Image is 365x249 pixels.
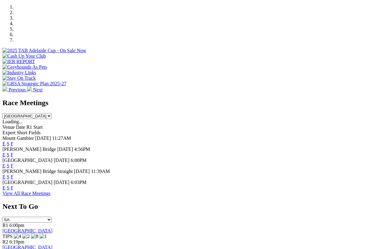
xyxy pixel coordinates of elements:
[71,158,87,163] span: 6:00PM
[2,64,47,70] img: Greyhounds As Pets
[74,169,90,174] span: [DATE]
[11,174,13,179] a: F
[11,152,13,157] a: F
[14,234,21,239] img: 4
[16,124,25,130] span: Date
[2,223,8,228] span: R1
[57,147,73,152] span: [DATE]
[2,81,66,86] img: GRSA Strategic Plan 2025-27
[74,147,90,152] span: 4:56PM
[2,174,6,179] a: E
[17,130,28,135] span: Short
[2,119,22,124] span: Loading...
[2,228,52,233] a: [GEOGRAPHIC_DATA]
[2,136,34,141] span: Mount Gambier
[2,70,36,75] img: Industry Links
[2,124,15,130] span: Venue
[71,180,87,185] span: 6:03PM
[2,99,363,107] h2: Race Meetings
[9,87,26,92] span: Previous
[2,234,13,239] span: TIPS
[22,234,30,239] img: 2
[40,234,47,239] img: 1
[2,48,86,53] img: 2025 TAB Adelaide Cup - On Sale Now
[2,147,56,152] span: [PERSON_NAME] Bridge
[2,163,6,168] a: E
[31,234,38,239] img: 8
[52,136,71,141] span: 11:27AM
[2,169,73,174] span: [PERSON_NAME] Bridge Straight
[33,87,43,92] span: Next
[2,141,6,146] a: E
[2,75,36,81] img: Stay On Track
[11,185,13,190] a: F
[2,53,46,59] img: Cash Up Your Club
[2,152,6,157] a: E
[27,86,32,91] img: chevron-right-pager-white.svg
[2,180,52,185] span: [GEOGRAPHIC_DATA]
[2,130,16,135] span: Expert
[7,141,10,146] a: S
[2,59,35,64] img: IER REPORT
[54,180,70,185] span: [DATE]
[7,163,10,168] a: S
[10,239,25,244] span: 6:19pm
[26,124,43,130] span: R1 Start
[2,86,7,91] img: chevron-left-pager-white.svg
[35,136,51,141] span: [DATE]
[2,202,363,211] h2: Next To Go
[91,169,110,174] span: 11:39AM
[7,174,10,179] a: S
[54,158,70,163] span: [DATE]
[27,87,43,92] a: Next
[10,223,25,228] span: 6:00pm
[2,191,51,196] a: View All Race Meetings
[11,163,13,168] a: F
[2,87,27,92] a: Previous
[7,185,10,190] a: S
[11,141,13,146] a: F
[7,152,10,157] a: S
[2,185,6,190] a: E
[2,158,52,163] span: [GEOGRAPHIC_DATA]
[29,130,40,135] span: Fields
[2,239,8,244] span: R2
